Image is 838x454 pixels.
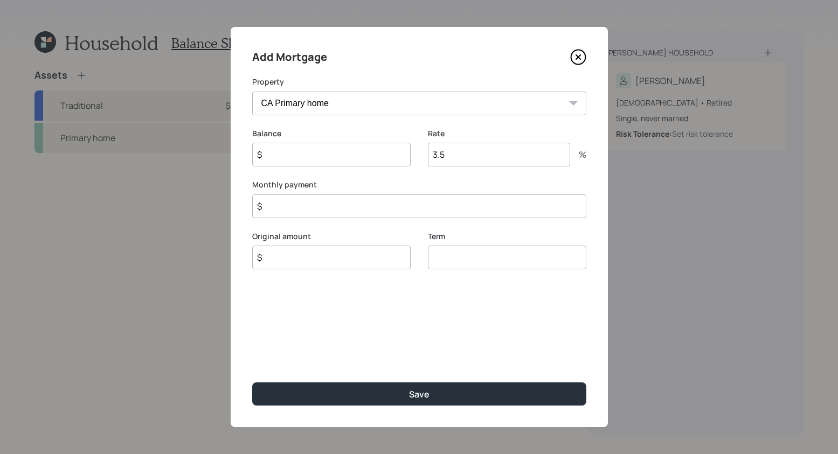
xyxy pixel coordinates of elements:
[252,76,586,87] label: Property
[428,128,586,139] label: Rate
[252,231,411,242] label: Original amount
[252,48,327,66] h4: Add Mortgage
[252,382,586,406] button: Save
[409,388,430,400] div: Save
[428,231,586,242] label: Term
[252,128,411,139] label: Balance
[570,150,586,159] div: %
[252,179,586,190] label: Monthly payment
